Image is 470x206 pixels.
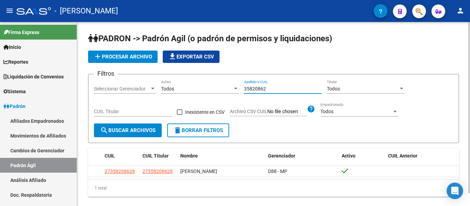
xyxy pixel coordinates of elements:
mat-icon: help [307,105,315,113]
span: Procesar archivo [94,54,152,60]
span: D88 - MP [268,169,287,174]
span: Todos [161,86,174,91]
mat-icon: add [94,52,102,61]
span: Firma Express [3,29,39,36]
span: Nombre [180,153,198,159]
button: Borrar Filtros [167,123,229,137]
mat-icon: search [100,126,108,134]
span: [PERSON_NAME] [180,169,217,174]
span: Todos [327,86,340,91]
span: - [PERSON_NAME] [54,3,118,19]
mat-icon: delete [173,126,182,134]
span: CUIL Anterior [388,153,417,159]
button: Procesar archivo [88,51,158,63]
span: Todos [320,109,333,114]
button: Buscar Archivos [94,123,162,137]
span: Exportar CSV [168,54,214,60]
span: Buscar Archivos [100,127,156,133]
datatable-header-cell: Nombre [178,149,265,163]
span: Seleccionar Gerenciador [94,86,150,92]
span: Archivo CSV CUIL [230,109,267,114]
div: 1 total [88,180,459,197]
span: Inicio [3,43,21,51]
span: CUIL Titular [142,153,169,159]
span: Reportes [3,58,28,66]
span: Gerenciador [268,153,295,159]
span: Sistema [3,88,26,95]
datatable-header-cell: CUIL Anterior [385,149,459,163]
span: 27358208628 [142,169,173,174]
input: Archivo CSV CUIL [267,109,307,115]
span: 27358208628 [105,169,135,174]
span: Liquidación de Convenios [3,73,64,80]
button: Exportar CSV [163,51,220,63]
span: Inexistente en CSV [185,108,225,116]
datatable-header-cell: CUIL Titular [140,149,178,163]
datatable-header-cell: CUIL [102,149,140,163]
span: PADRON -> Padrón Agil (o padrón de permisos y liquidaciones) [88,34,332,43]
div: Open Intercom Messenger [447,183,463,199]
span: Borrar Filtros [173,127,223,133]
span: Padrón [3,102,25,110]
span: CUIL [105,153,115,159]
span: Activo [342,153,355,159]
mat-icon: person [456,7,464,15]
mat-icon: file_download [168,52,177,61]
datatable-header-cell: Gerenciador [265,149,339,163]
datatable-header-cell: Activo [339,149,385,163]
mat-icon: menu [6,7,14,15]
h3: Filtros [94,69,118,78]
